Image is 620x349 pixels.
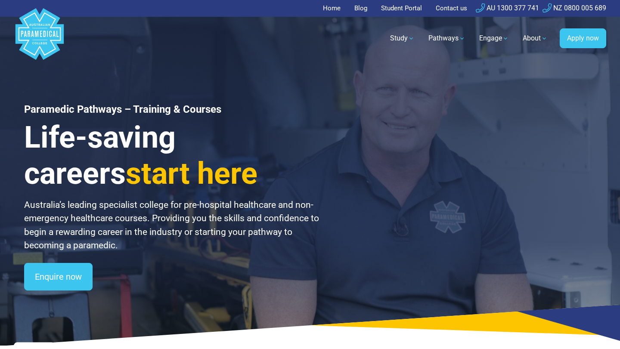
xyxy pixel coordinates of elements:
a: Enquire now [24,263,93,290]
a: AU 1300 377 741 [476,4,539,12]
a: Apply now [560,28,606,48]
a: NZ 0800 005 689 [542,4,606,12]
span: start here [126,156,257,191]
p: Australia’s leading specialist college for pre-hospital healthcare and non-emergency healthcare c... [24,198,320,253]
a: About [518,26,553,50]
a: Australian Paramedical College [14,17,65,60]
a: Engage [474,26,514,50]
h1: Paramedic Pathways – Training & Courses [24,103,320,116]
a: Pathways [423,26,471,50]
a: Study [385,26,420,50]
h3: Life-saving careers [24,119,320,191]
